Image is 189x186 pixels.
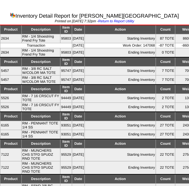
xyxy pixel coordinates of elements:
[60,34,72,43] td: 95803
[85,25,156,34] td: Action
[85,76,156,85] td: Ending Inventory
[72,67,85,76] td: [DATE]
[156,174,175,184] td: Count
[60,139,72,148] td: Item ID
[72,174,85,184] td: Date
[0,103,22,112] td: 5526
[0,25,22,34] td: Product
[0,121,22,130] td: 6165
[156,48,175,58] td: 0 TOTE
[156,121,175,130] td: 27 TOTE
[85,139,156,148] td: Action
[156,25,175,34] td: Count
[60,130,72,139] td: 93051
[21,85,60,94] td: Description
[21,130,60,139] td: RM - PENNANT TOTE 1/4 SS
[85,48,156,58] td: Ending Inventory
[21,48,60,58] td: RM - 1/4 Shoestring Frend Fry Tote
[156,76,175,85] td: 7 TOTE
[60,57,72,67] td: Item ID
[156,67,175,76] td: 7 TOTE
[72,25,85,34] td: Date
[85,174,156,184] td: Action
[156,130,175,139] td: 27 TOTE
[85,34,156,43] td: Starting Inventory
[156,161,175,175] td: 22 TOTE
[21,67,60,76] td: RM - 3/8 RC SALT W/COLOR MA TOTE
[72,148,85,161] td: [DATE]
[21,94,60,103] td: RM - 7 16 CRSCUT FY TOTE
[72,112,85,121] td: Date
[21,76,60,85] td: RM - 3/8 RC SALT W/COLOR MA TOTE
[60,174,72,184] td: Item ID
[0,57,22,67] td: Product
[85,121,156,130] td: Starting Inventory
[72,85,85,94] td: Date
[72,121,85,130] td: [DATE]
[156,103,175,112] td: 2 TOTE
[156,85,175,94] td: Count
[10,12,15,18] img: graph.gif
[72,76,85,85] td: [DATE]
[60,67,72,76] td: 95747
[72,103,85,112] td: [DATE]
[72,57,85,67] td: Date
[21,139,60,148] td: Description
[156,94,175,103] td: 2 TOTE
[98,19,134,23] a: Return to Report Utility
[156,112,175,121] td: Count
[60,161,72,175] td: 95529
[85,103,156,112] td: Ending Inventory
[21,121,60,130] td: RM - PENNANT TOTE 1/4 SS
[0,130,22,139] td: 6165
[0,67,22,76] td: 5457
[21,148,60,161] td: RM - MUNCHERS CHS STFD SPUDZ RND TOTE
[156,43,175,48] td: -87 TOTE
[21,25,60,34] td: Description
[0,76,22,85] td: 5457
[156,57,175,67] td: Count
[60,85,72,94] td: Item ID
[0,48,22,58] td: 2634
[60,148,72,161] td: 95529
[85,67,156,76] td: Starting Inventory
[0,94,22,103] td: 5526
[72,94,85,103] td: [DATE]
[60,48,72,58] td: 95803
[72,139,85,148] td: Date
[21,103,60,112] td: RM - 7 16 CRSCUT FY TOTE
[0,148,22,161] td: 7122
[72,43,85,48] td: [DATE]
[85,161,156,175] td: Ending Inventory
[21,161,60,175] td: RM - MUNCHERS CHS STFD SPUDZ RND TOTE
[72,34,85,43] td: [DATE]
[60,25,72,34] td: Item ID
[0,174,22,184] td: Product
[156,34,175,43] td: 87 TOTE
[72,130,85,139] td: [DATE]
[60,94,72,103] td: 94449
[21,34,60,43] td: RM - 1/4 Shoestring Frend Fry Tote
[156,148,175,161] td: 22 TOTE
[85,112,156,121] td: Action
[72,161,85,175] td: [DATE]
[60,121,72,130] td: 93051
[85,130,156,139] td: Ending Inventory
[85,57,156,67] td: Action
[72,48,85,58] td: [DATE]
[21,174,60,184] td: Description
[156,139,175,148] td: Count
[60,103,72,112] td: 94449
[21,57,60,67] td: Description
[0,139,22,148] td: Product
[85,43,156,48] td: Work Order: 147068
[0,112,22,121] td: Product
[0,34,22,43] td: 2634
[85,85,156,94] td: Action
[0,85,22,94] td: Product
[85,94,156,103] td: Starting Inventory
[85,148,156,161] td: Starting Inventory
[0,161,22,175] td: 7122
[60,112,72,121] td: Item ID
[21,112,60,121] td: Description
